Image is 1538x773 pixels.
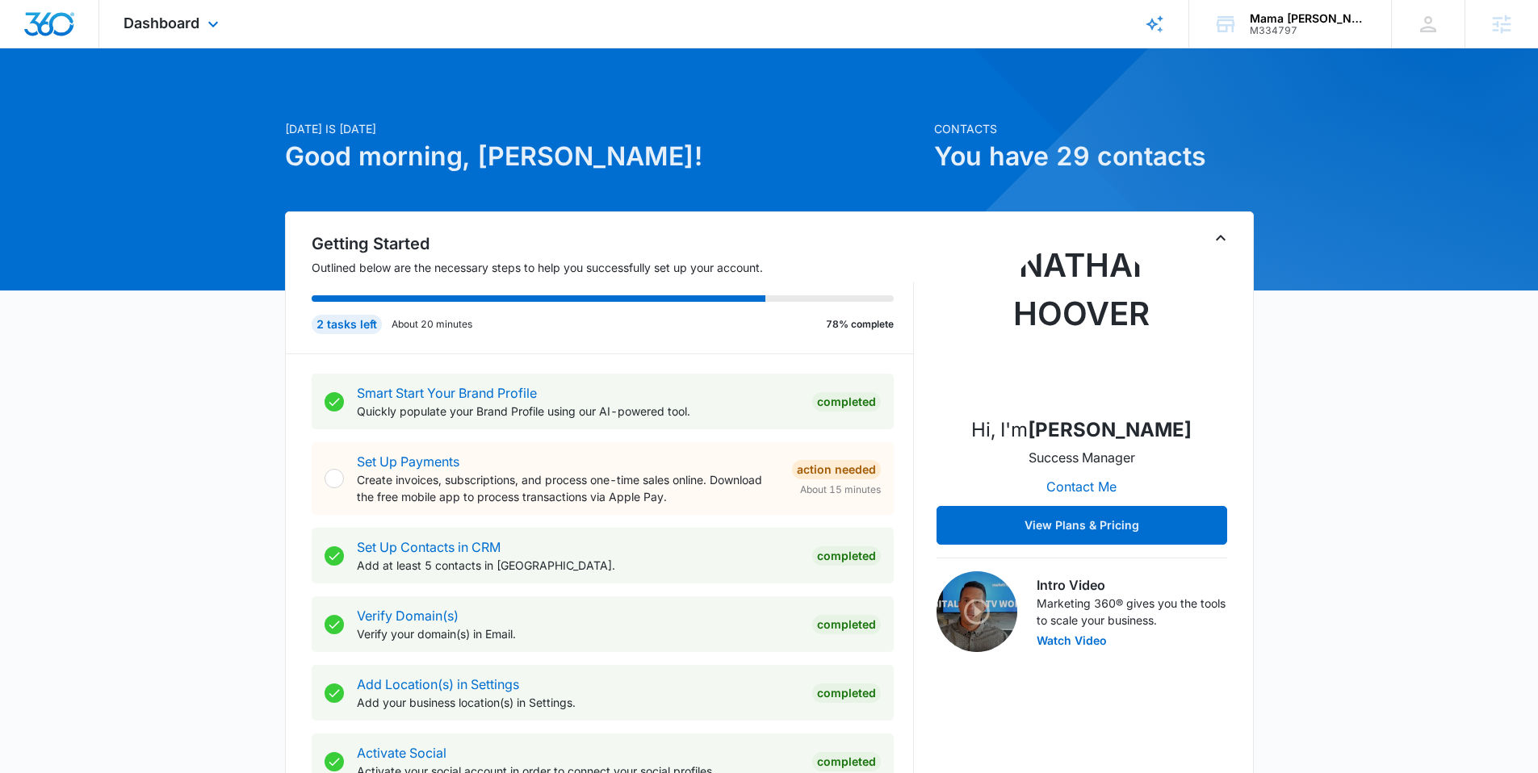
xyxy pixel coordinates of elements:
div: account name [1250,12,1368,25]
div: Completed [812,392,881,412]
p: Add at least 5 contacts in [GEOGRAPHIC_DATA]. [357,557,799,574]
div: account id [1250,25,1368,36]
h3: Intro Video [1037,575,1227,595]
button: Toggle Collapse [1211,228,1230,248]
button: Contact Me [1030,467,1133,506]
p: Marketing 360® gives you the tools to scale your business. [1037,595,1227,629]
p: Create invoices, subscriptions, and process one-time sales online. Download the free mobile app t... [357,471,779,505]
div: 2 tasks left [312,315,382,334]
button: View Plans & Pricing [937,506,1227,545]
button: Watch Video [1037,635,1107,646]
div: Completed [812,615,881,634]
div: Action Needed [792,460,881,479]
strong: [PERSON_NAME] [1028,418,1192,441]
p: Verify your domain(s) in Email. [357,625,799,642]
h1: You have 29 contacts [934,137,1254,176]
div: Completed [812,683,881,703]
img: Intro Video [937,571,1017,652]
div: Completed [812,546,881,566]
p: Outlined below are the necessary steps to help you successfully set up your account. [312,259,914,276]
p: 78% complete [826,317,894,332]
a: Set Up Contacts in CRM [357,539,501,555]
h1: Good morning, [PERSON_NAME]! [285,137,924,176]
span: Dashboard [124,15,199,31]
a: Verify Domain(s) [357,608,459,624]
a: Add Location(s) in Settings [357,676,519,692]
h2: Getting Started [312,232,914,256]
p: About 20 minutes [392,317,472,332]
a: Set Up Payments [357,453,459,470]
p: Add your business location(s) in Settings. [357,694,799,711]
span: About 15 minutes [800,483,881,497]
p: Success Manager [1029,448,1135,467]
p: Hi, I'm [971,416,1192,445]
p: [DATE] is [DATE] [285,120,924,137]
p: Quickly populate your Brand Profile using our AI-powered tool. [357,403,799,420]
img: Nathan Hoover [1001,241,1163,403]
div: Completed [812,752,881,771]
a: Smart Start Your Brand Profile [357,385,537,401]
a: Activate Social [357,745,446,761]
p: Contacts [934,120,1254,137]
